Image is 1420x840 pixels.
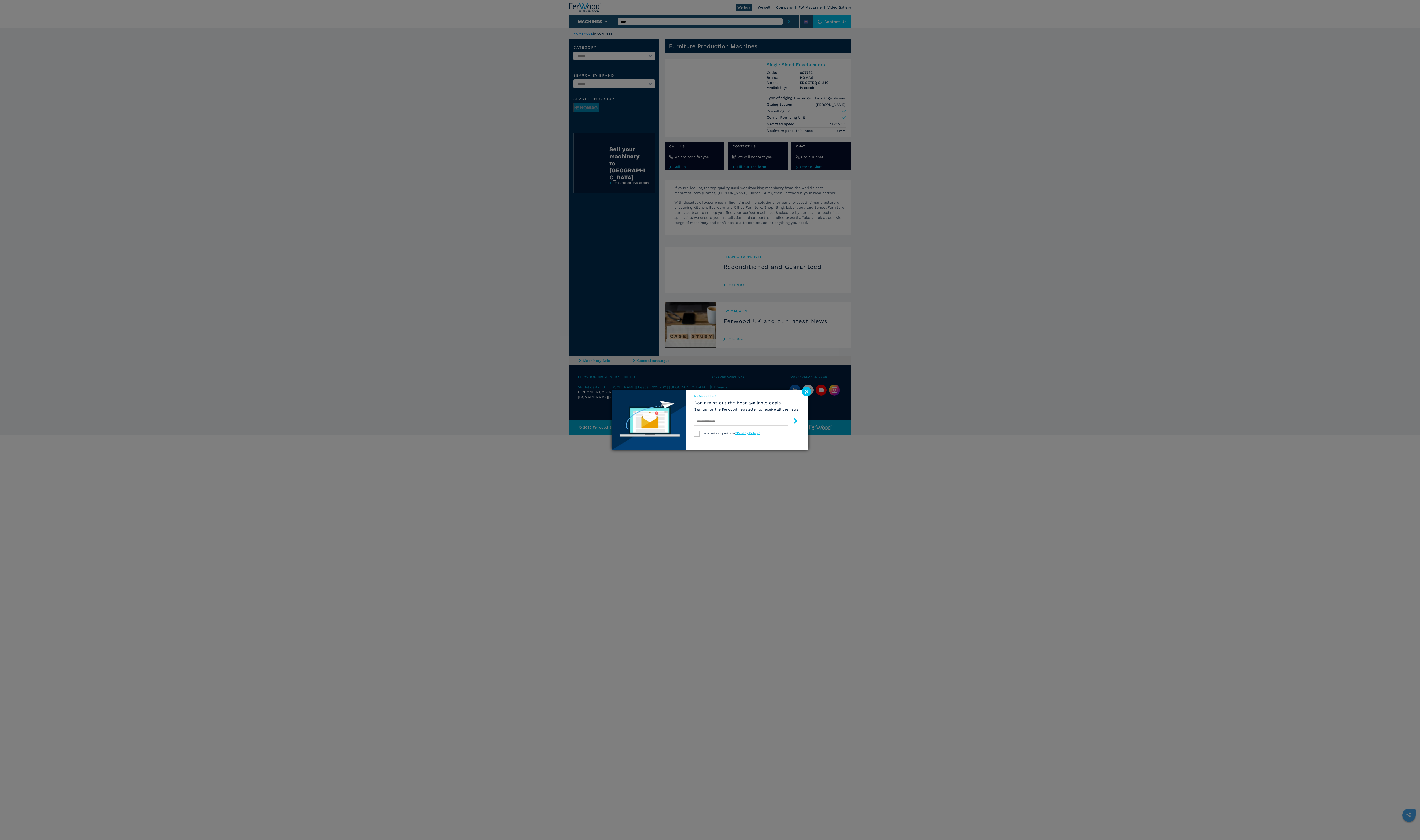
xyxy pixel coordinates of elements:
[612,390,686,450] img: Newsletter image
[694,400,799,405] span: Don't miss out the best available deals
[694,407,799,412] h6: Sign up for the Ferwood newsletter to receive all the news
[694,394,799,398] span: newsletter
[788,416,798,427] button: submit-button
[735,431,760,435] a: “Privacy Policy”
[702,432,760,435] span: I have read and agreed to the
